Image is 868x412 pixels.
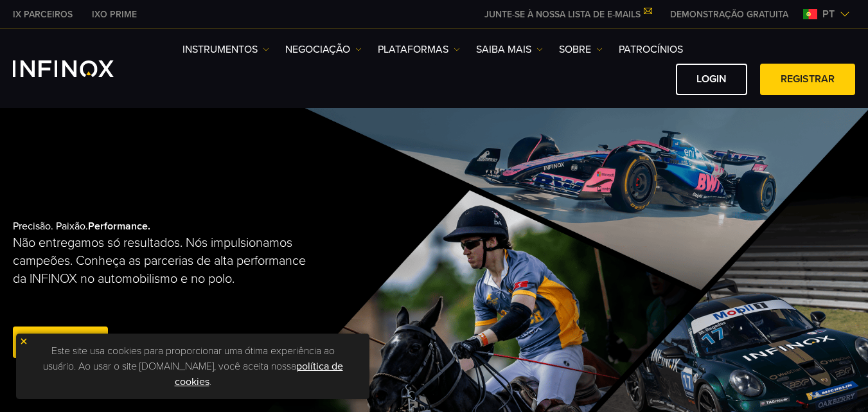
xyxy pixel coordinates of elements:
img: yellow close icon [19,337,28,346]
a: Registrar [760,64,855,95]
a: Registrar [13,327,108,358]
span: pt [817,6,840,22]
a: INFINOX MENU [660,8,798,21]
a: Login [676,64,747,95]
div: Precisão. Paixão. [13,199,392,382]
a: INFINOX Logo [13,60,144,77]
p: Este site usa cookies para proporcionar uma ótima experiência ao usuário. Ao usar o site [DOMAIN_... [22,340,363,393]
a: Saiba mais [476,42,543,57]
a: NEGOCIAÇÃO [285,42,362,57]
a: PLATAFORMAS [378,42,460,57]
p: Não entregamos só resultados. Nós impulsionamos campeões. Conheça as parcerias de alta performanc... [13,234,316,288]
a: INFINOX [82,8,146,21]
a: INFINOX [3,8,82,21]
a: Patrocínios [619,42,683,57]
a: SOBRE [559,42,603,57]
strong: Performance. [88,220,150,233]
a: JUNTE-SE À NOSSA LISTA DE E-MAILS [475,9,660,20]
a: Instrumentos [182,42,269,57]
